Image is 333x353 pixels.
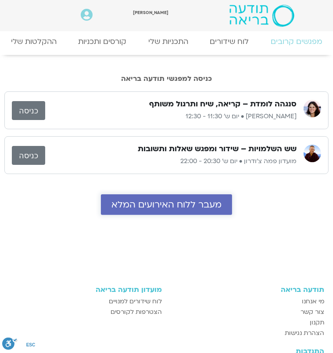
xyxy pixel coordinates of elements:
[304,145,321,162] img: מועדון פמה צ'ודרון
[199,33,260,51] a: לוח שידורים
[9,296,162,307] a: לוח שידורים למנויים
[149,99,297,109] h3: סנגהה לומדת – קריאה, שיח ותרגול משותף
[171,317,325,328] a: תקנון
[171,286,325,294] h3: תודעה בריאה
[9,286,162,294] h3: מועדון תודעה בריאה
[302,296,324,307] span: מי אנחנו
[12,101,45,120] a: כניסה
[133,10,168,15] span: [PERSON_NAME]
[45,111,297,122] p: [PERSON_NAME] • יום ש׳ 11:30 - 12:30
[101,194,232,215] a: מעבר ללוח האירועים המלא
[171,307,325,317] a: צור קשר
[260,33,333,51] a: מפגשים קרובים
[137,33,199,51] a: התכניות שלי
[310,317,324,328] span: תקנון
[12,146,45,165] a: כניסה
[171,328,325,338] a: הצהרת נגישות
[111,200,222,210] span: מעבר ללוח האירועים המלא
[9,307,162,317] a: הצטרפות לקורסים
[285,328,324,338] span: הצהרת נגישות
[45,156,297,167] p: מועדון פמה צ'ודרון • יום ש׳ 20:30 - 22:00
[109,296,162,307] span: לוח שידורים למנויים
[4,75,329,83] h2: כניסה למפגשי תודעה בריאה
[111,307,162,317] span: הצטרפות לקורסים
[301,307,324,317] span: צור קשר
[171,296,325,307] a: מי אנחנו
[68,33,138,51] a: קורסים ותכניות
[304,100,321,117] img: מיכל גורל
[138,144,297,154] h3: שש השלמויות – שידור ומפגש שאלות ותשובות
